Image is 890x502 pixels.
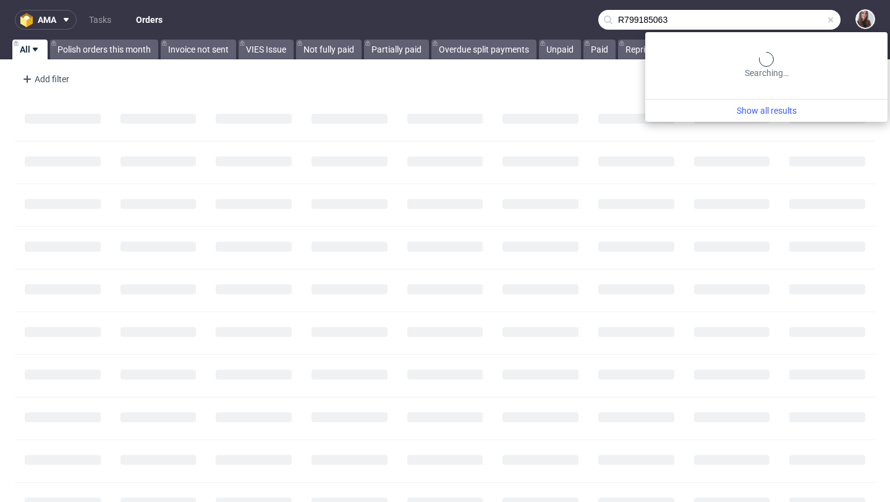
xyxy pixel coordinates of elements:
[20,13,38,27] img: logo
[50,40,158,59] a: Polish orders this month
[539,40,581,59] a: Unpaid
[364,40,429,59] a: Partially paid
[12,40,48,59] a: All
[296,40,362,59] a: Not fully paid
[650,104,883,117] a: Show all results
[650,52,883,79] div: Searching…
[17,69,72,89] div: Add filter
[431,40,536,59] a: Overdue split payments
[583,40,616,59] a: Paid
[618,40,661,59] a: Reprint
[857,11,874,28] img: Sandra Beśka
[161,40,236,59] a: Invoice not sent
[15,10,77,30] button: ama
[38,15,56,24] span: ama
[129,10,170,30] a: Orders
[82,10,119,30] a: Tasks
[239,40,294,59] a: VIES Issue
